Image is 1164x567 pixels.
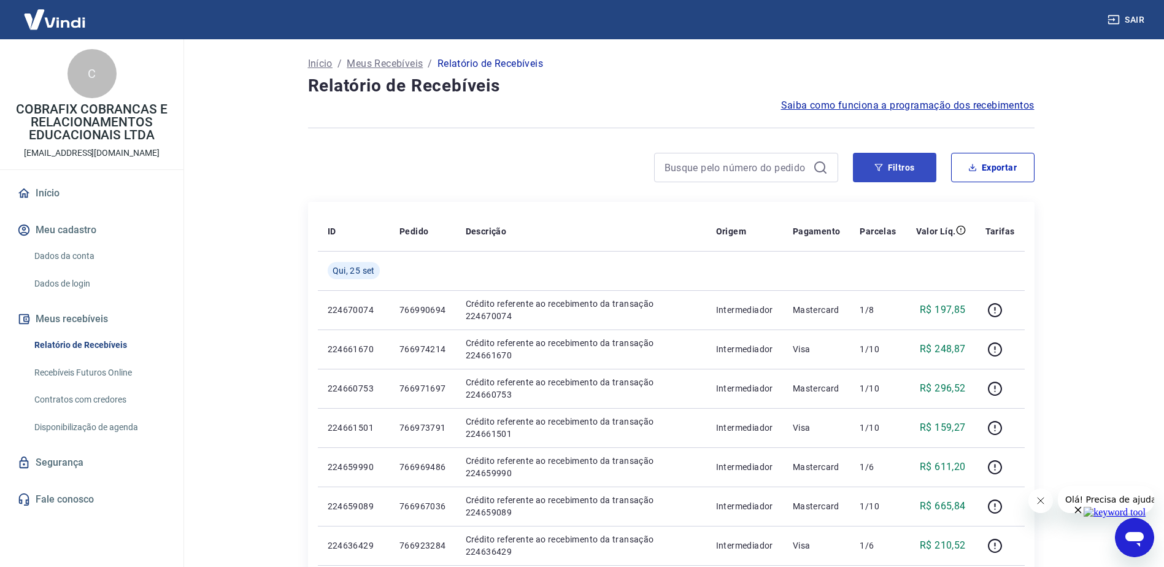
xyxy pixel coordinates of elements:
[328,343,380,355] p: 224661670
[716,343,773,355] p: Intermediador
[15,180,169,207] a: Início
[399,343,446,355] p: 766974214
[860,461,896,473] p: 1/6
[916,225,956,237] p: Valor Líq.
[328,304,380,316] p: 224670074
[920,460,966,474] p: R$ 611,20
[466,455,696,479] p: Crédito referente ao recebimento da transação 224659990
[793,343,841,355] p: Visa
[860,343,896,355] p: 1/10
[793,225,841,237] p: Pagamento
[793,539,841,552] p: Visa
[466,337,696,361] p: Crédito referente ao recebimento da transação 224661670
[399,225,428,237] p: Pedido
[399,539,446,552] p: 766923284
[428,56,432,71] p: /
[308,56,333,71] a: Início
[853,153,936,182] button: Filtros
[920,303,966,317] p: R$ 197,85
[860,304,896,316] p: 1/8
[793,461,841,473] p: Mastercard
[920,342,966,357] p: R$ 248,87
[29,244,169,269] a: Dados da conta
[466,533,696,558] p: Crédito referente ao recebimento da transação 224636429
[1028,488,1053,513] iframe: Fechar mensagem
[328,382,380,395] p: 224660753
[1115,518,1154,557] iframe: Botão para abrir a janela de mensagens
[328,500,380,512] p: 224659089
[15,306,169,333] button: Meus recebíveis
[399,304,446,316] p: 766990694
[337,56,342,71] p: /
[333,264,375,277] span: Qui, 25 set
[716,225,746,237] p: Origem
[920,381,966,396] p: R$ 296,52
[399,500,446,512] p: 766967036
[399,382,446,395] p: 766971697
[920,538,966,553] p: R$ 210,52
[15,486,169,513] a: Fale conosco
[920,420,966,435] p: R$ 159,27
[399,422,446,434] p: 766973791
[716,500,773,512] p: Intermediador
[985,225,1015,237] p: Tarifas
[860,382,896,395] p: 1/10
[29,271,169,296] a: Dados de login
[67,49,117,98] div: C
[665,158,808,177] input: Busque pelo número do pedido
[466,225,507,237] p: Descrição
[466,298,696,322] p: Crédito referente ao recebimento da transação 224670074
[437,56,543,71] p: Relatório de Recebíveis
[716,461,773,473] p: Intermediador
[466,494,696,519] p: Crédito referente ao recebimento da transação 224659089
[29,415,169,440] a: Disponibilização de agenda
[1058,486,1154,513] iframe: Mensagem da empresa
[1105,9,1149,31] button: Sair
[10,103,174,142] p: COBRAFIX COBRANCAS E RELACIONAMENTOS EDUCACIONAIS LTDA
[328,422,380,434] p: 224661501
[951,153,1035,182] button: Exportar
[24,147,160,160] p: [EMAIL_ADDRESS][DOMAIN_NAME]
[15,449,169,476] a: Segurança
[793,500,841,512] p: Mastercard
[347,56,423,71] a: Meus Recebíveis
[716,382,773,395] p: Intermediador
[781,98,1035,113] a: Saiba como funciona a programação dos recebimentos
[466,376,696,401] p: Crédito referente ao recebimento da transação 224660753
[15,217,169,244] button: Meu cadastro
[716,539,773,552] p: Intermediador
[29,387,169,412] a: Contratos com credores
[860,539,896,552] p: 1/6
[860,422,896,434] p: 1/10
[328,539,380,552] p: 224636429
[328,225,336,237] p: ID
[793,304,841,316] p: Mastercard
[29,333,169,358] a: Relatório de Recebíveis
[328,461,380,473] p: 224659990
[920,499,966,514] p: R$ 665,84
[29,360,169,385] a: Recebíveis Futuros Online
[860,500,896,512] p: 1/10
[308,74,1035,98] h4: Relatório de Recebíveis
[793,382,841,395] p: Mastercard
[399,461,446,473] p: 766969486
[15,1,94,38] img: Vindi
[7,9,103,18] span: Olá! Precisa de ajuda?
[716,422,773,434] p: Intermediador
[860,225,896,237] p: Parcelas
[716,304,773,316] p: Intermediador
[793,422,841,434] p: Visa
[466,415,696,440] p: Crédito referente ao recebimento da transação 224661501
